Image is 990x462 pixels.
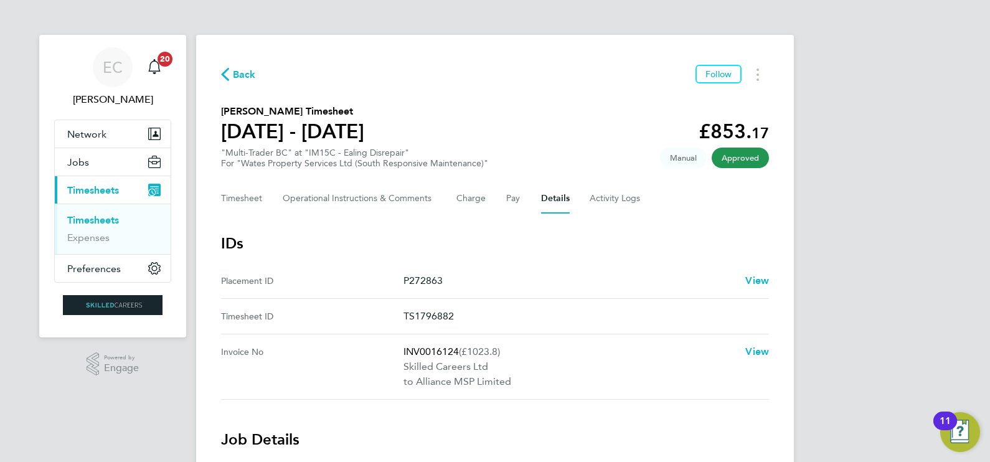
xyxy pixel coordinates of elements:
[403,344,735,359] p: INV0016124
[67,263,121,275] span: Preferences
[699,120,769,143] app-decimal: £853.
[221,148,488,169] div: "Multi-Trader BC" at "IM15C - Ealing Disrepair"
[104,352,139,363] span: Powered by
[541,184,570,214] button: Details
[403,273,735,288] p: P272863
[590,184,642,214] button: Activity Logs
[55,204,171,254] div: Timesheets
[39,35,186,337] nav: Main navigation
[221,104,364,119] h2: [PERSON_NAME] Timesheet
[67,128,106,140] span: Network
[221,233,769,253] h3: IDs
[506,184,521,214] button: Pay
[67,156,89,168] span: Jobs
[55,176,171,204] button: Timesheets
[283,184,436,214] button: Operational Instructions & Comments
[221,430,769,450] h3: Job Details
[221,273,403,288] div: Placement ID
[221,309,403,324] div: Timesheet ID
[233,67,256,82] span: Back
[54,92,171,107] span: Ernie Crowe
[54,295,171,315] a: Go to home page
[745,344,769,359] a: View
[456,184,486,214] button: Charge
[403,359,735,374] p: Skilled Careers Ltd
[67,184,119,196] span: Timesheets
[712,148,769,168] span: This timesheet has been approved.
[745,273,769,288] a: View
[221,158,488,169] div: For "Wates Property Services Ltd (South Responsive Maintenance)"
[55,120,171,148] button: Network
[54,47,171,107] a: EC[PERSON_NAME]
[745,275,769,286] span: View
[221,119,364,144] h1: [DATE] - [DATE]
[104,363,139,374] span: Engage
[221,344,403,389] div: Invoice No
[403,309,759,324] p: TS1796882
[142,47,167,87] a: 20
[940,412,980,452] button: Open Resource Center, 11 new notifications
[459,346,500,357] span: (£1023.8)
[63,295,163,315] img: skilledcareers-logo-retina.png
[67,214,119,226] a: Timesheets
[55,148,171,176] button: Jobs
[695,65,742,83] button: Follow
[55,255,171,282] button: Preferences
[221,67,256,82] button: Back
[705,68,732,80] span: Follow
[660,148,707,168] span: This timesheet was manually created.
[67,232,110,243] a: Expenses
[103,59,123,75] span: EC
[747,65,769,84] button: Timesheets Menu
[403,374,735,389] p: to Alliance MSP Limited
[745,346,769,357] span: View
[87,352,139,376] a: Powered byEngage
[221,184,263,214] button: Timesheet
[158,52,172,67] span: 20
[940,421,951,437] div: 11
[752,124,769,142] span: 17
